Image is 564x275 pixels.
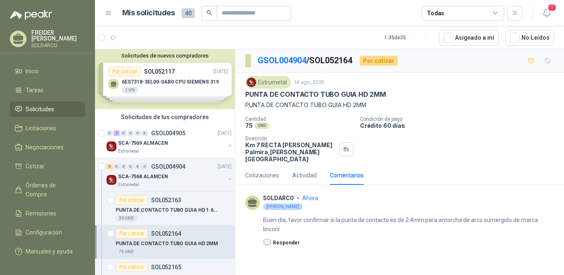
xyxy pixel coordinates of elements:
[258,54,353,67] p: / SOL052164
[151,197,181,203] p: SOL052163
[26,67,39,76] span: Inicio
[245,136,336,141] p: Dirección
[26,143,64,152] span: Negociaciones
[427,9,444,18] div: Todas
[98,53,232,59] button: Solicitudes de nuevos compradores
[107,130,113,136] div: 0
[142,130,148,136] div: 0
[254,122,270,129] div: UND
[95,192,235,225] a: Por cotizarSOL052163PUNTA DE CONTACTO TUBO GUIA HD 1.6MM30 UND
[151,164,185,170] p: GSOL004904
[10,120,85,136] a: Licitaciones
[118,182,139,188] p: Estrumetal
[182,8,195,18] span: 40
[107,164,113,170] div: 5
[116,240,218,248] p: PUNTA DE CONTACTO TUBO GUIA HD 2MM
[10,206,85,221] a: Remisiones
[31,43,85,48] p: SOLDARCO
[31,30,85,41] p: FREIDER [PERSON_NAME]
[116,262,148,272] div: Por cotizar
[245,122,253,129] p: 75
[263,215,554,234] p: Buen día, favor confirmar si la punta de contacto es de 2.4mm para antorcha de arco sumergido de ...
[107,162,233,188] a: 5 0 0 0 0 0 GSOL004904[DATE] Company LogoSCA-7568 ALAMCENEstrumetal
[10,225,85,240] a: Configuración
[10,139,85,155] a: Negociaciones
[116,195,148,205] div: Por cotizar
[95,49,235,109] div: Solicitudes de nuevos compradoresPor cotizarSOL052117[DATE] 6ES7318-3EL00-0AB0 CPU SIEMENS 3191 U...
[128,130,134,136] div: 0
[116,249,137,255] div: 75 UND
[263,203,303,210] div: [PERSON_NAME]
[10,82,85,98] a: Tareas
[247,78,256,87] img: Company Logo
[116,206,218,214] p: PUNTA DE CONTACTO TUBO GUIA HD 1.6MM
[142,164,148,170] div: 0
[384,31,432,44] div: 1 - 35 de 35
[360,56,398,66] div: Por cotizar
[26,86,44,95] span: Tareas
[218,129,232,137] p: [DATE]
[245,76,291,88] div: Estrumetal
[245,90,386,99] p: PUNTA DE CONTACTO TUBO GUIA HD 2MM
[302,195,318,201] span: ahora
[26,181,77,199] span: Órdenes de Compra
[151,231,181,237] p: SOL052164
[10,101,85,117] a: Solicitudes
[116,215,137,222] div: 30 UND
[114,130,120,136] div: 2
[151,130,185,136] p: GSOL004905
[26,105,54,114] span: Solicitudes
[26,124,56,133] span: Licitaciones
[218,163,232,171] p: [DATE]
[118,139,168,147] p: SCA-7569 ALMACEN
[330,171,364,180] div: Comentarios
[26,228,62,237] span: Configuración
[107,128,233,155] a: 0 2 0 0 0 0 GSOL004905[DATE] Company LogoSCA-7569 ALMACENEstrumetal
[245,141,336,163] p: Km 7 RECTA [PERSON_NAME] Palmira , [PERSON_NAME][GEOGRAPHIC_DATA]
[294,79,325,86] p: 14 ago, 2025
[26,247,73,256] span: Manuales y ayuda
[263,195,294,201] p: SOLDARCO
[95,109,235,125] div: Solicitudes de tus compradores
[95,225,235,259] a: Por cotizarSOL052164PUNTA DE CONTACTO TUBO GUIA HD 2MM75 UND
[245,116,353,122] p: Cantidad
[121,164,127,170] div: 0
[360,122,561,129] p: Crédito 60 días
[116,229,148,239] div: Por cotizar
[245,171,279,180] div: Cotizaciones
[10,10,52,20] img: Logo peakr
[10,244,85,259] a: Manuales y ayuda
[206,10,212,16] span: search
[128,164,134,170] div: 0
[122,7,175,19] h1: Mis solicitudes
[245,100,554,110] p: PUNTA DE CONTACTO TUBO GUIA HD 2MM
[118,148,139,155] p: Estrumetal
[107,141,116,151] img: Company Logo
[135,130,141,136] div: 0
[114,164,120,170] div: 0
[121,130,127,136] div: 0
[26,162,45,171] span: Cotizar
[292,171,317,180] div: Actividad
[539,6,554,21] button: 1
[360,116,561,122] p: Condición de pago
[151,264,181,270] p: SOL052165
[10,177,85,202] a: Órdenes de Compra
[258,55,306,65] a: GSOL004904
[10,158,85,174] a: Cotizar
[547,4,557,12] span: 1
[10,63,85,79] a: Inicio
[118,173,168,181] p: SCA-7568 ALAMCEN
[505,30,554,45] button: No Leídos
[107,175,116,185] img: Company Logo
[135,164,141,170] div: 0
[439,30,499,45] button: Asignado a mi
[263,239,300,247] button: Responder
[26,209,56,218] span: Remisiones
